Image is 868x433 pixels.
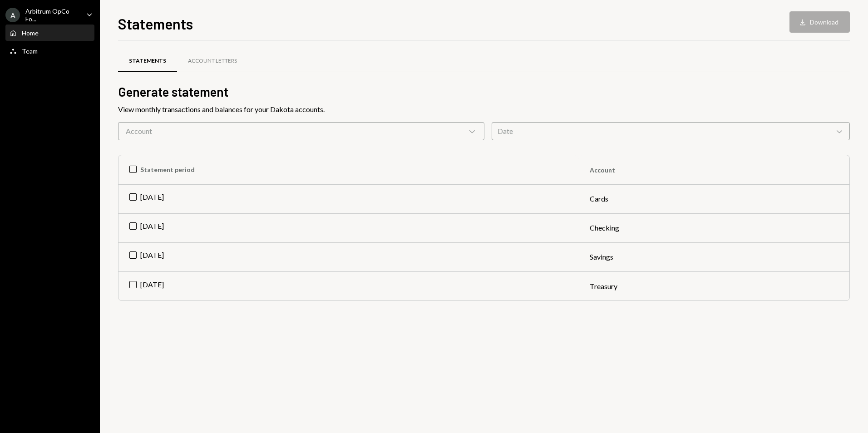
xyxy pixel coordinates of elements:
[177,49,248,73] a: Account Letters
[118,104,850,115] div: View monthly transactions and balances for your Dakota accounts.
[5,8,20,22] div: A
[579,271,850,300] td: Treasury
[22,29,39,37] div: Home
[492,122,850,140] div: Date
[579,242,850,271] td: Savings
[5,25,94,41] a: Home
[129,57,166,65] div: Statements
[579,213,850,242] td: Checking
[188,57,237,65] div: Account Letters
[118,83,850,101] h2: Generate statement
[25,7,79,23] div: Arbitrum OpCo Fo...
[579,155,850,184] th: Account
[118,122,484,140] div: Account
[5,43,94,59] a: Team
[22,47,38,55] div: Team
[118,49,177,73] a: Statements
[579,184,850,213] td: Cards
[118,15,193,33] h1: Statements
